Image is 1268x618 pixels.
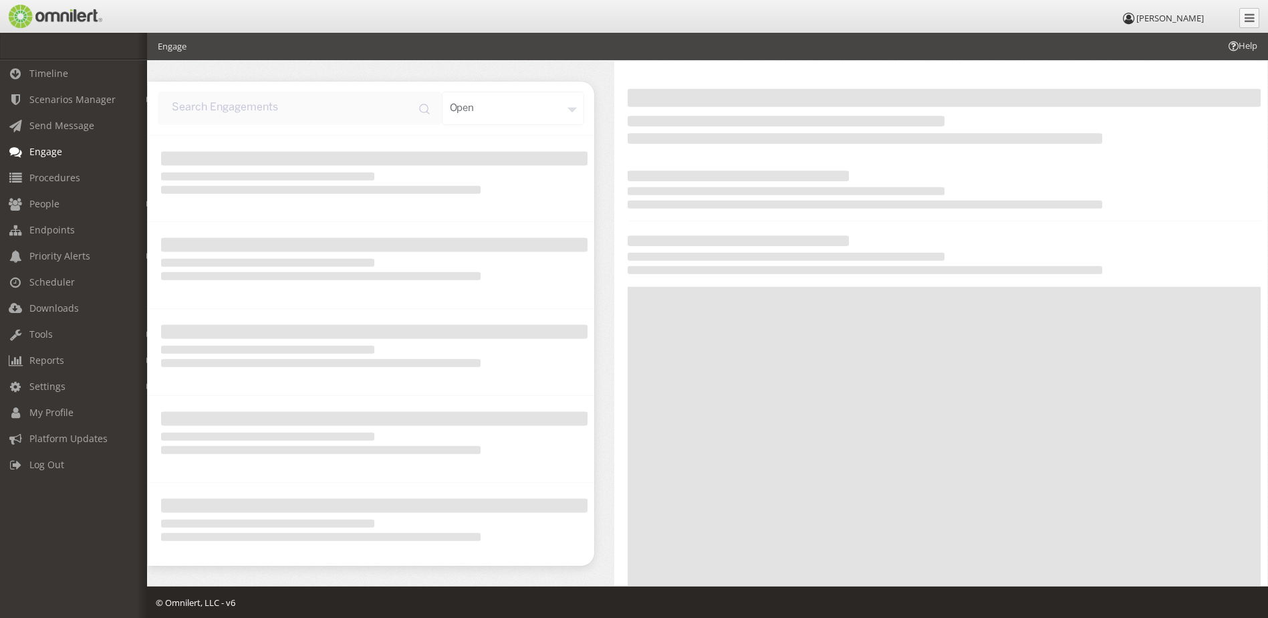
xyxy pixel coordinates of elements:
span: Send Message [29,119,94,132]
span: Tools [29,328,53,340]
span: © Omnilert, LLC - v6 [156,597,235,609]
span: Scheduler [29,276,75,288]
span: Scenarios Manager [29,93,116,106]
span: People [29,197,59,210]
span: Settings [29,380,66,393]
span: Engage [29,145,62,158]
span: [PERSON_NAME] [1136,12,1204,24]
span: Downloads [29,302,79,314]
span: Help [1227,39,1257,52]
span: Procedures [29,171,80,184]
div: open [442,92,584,125]
span: Reports [29,354,64,367]
span: My Profile [29,406,74,419]
input: input [158,92,442,125]
span: Log Out [29,458,64,471]
span: Timeline [29,67,68,80]
img: Omnilert [7,5,102,28]
span: Platform Updates [29,432,108,445]
span: Endpoints [29,223,75,236]
span: Priority Alerts [29,249,90,262]
li: Engage [158,40,186,53]
a: Collapse Menu [1239,8,1259,28]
